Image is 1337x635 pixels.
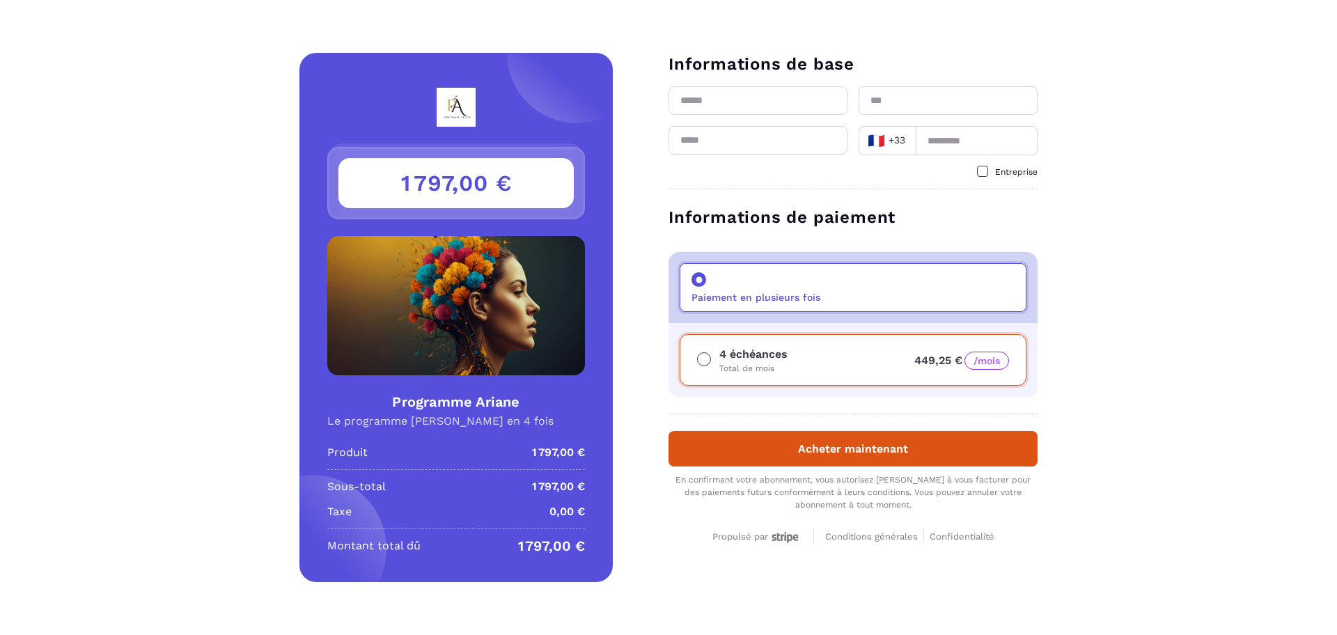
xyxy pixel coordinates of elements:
[668,473,1038,511] div: En confirmant votre abonnement, vous autorisez [PERSON_NAME] à vous facturer pour des paiements f...
[719,346,788,363] p: 4 échéances
[399,88,513,127] img: logo
[868,131,907,150] span: +33
[909,130,912,151] input: Search for option
[327,236,585,375] img: Product Image
[964,352,1009,370] span: /mois
[712,531,802,543] div: Propulsé par
[327,392,585,411] h4: Programme Ariane
[825,529,924,542] a: Conditions générales
[518,538,585,554] p: 1 797,00 €
[825,531,918,542] span: Conditions générales
[532,478,585,495] p: 1 797,00 €
[914,354,1009,367] span: 449,25 €
[549,503,585,520] p: 0,00 €
[719,363,788,374] p: Total de mois
[327,414,585,428] p: Le programme [PERSON_NAME] en 4 fois
[995,167,1038,177] span: Entreprise
[532,444,585,461] p: 1 797,00 €
[712,529,802,542] a: Propulsé par
[338,158,574,208] h3: 1 797,00 €
[930,529,994,542] a: Confidentialité
[327,444,368,461] p: Produit
[668,431,1038,467] button: Acheter maintenant
[930,531,994,542] span: Confidentialité
[691,292,820,303] p: Paiement en plusieurs fois
[668,53,1038,75] h3: Informations de base
[668,206,1038,228] h3: Informations de paiement
[868,131,885,150] span: 🇫🇷
[859,126,916,155] div: Search for option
